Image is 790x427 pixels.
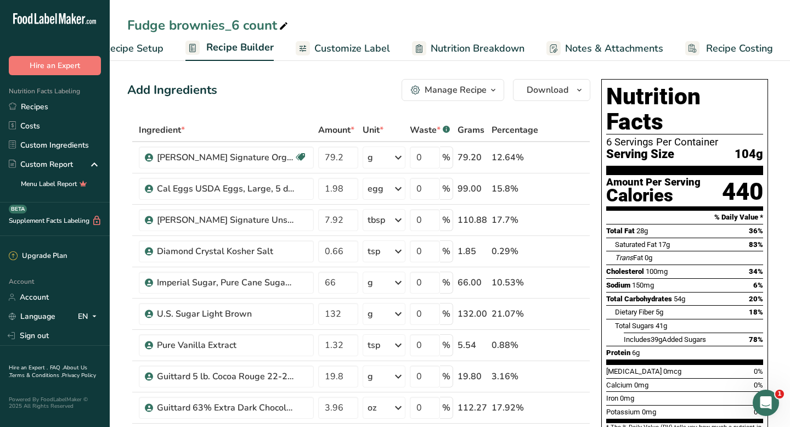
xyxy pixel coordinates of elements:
div: 110.88 [458,214,487,227]
span: Recipe Costing [706,41,773,56]
span: 39g [651,335,662,344]
i: Trans [615,254,633,262]
div: tsp [368,339,380,352]
span: 41g [656,322,667,330]
span: 5g [656,308,663,316]
span: Total Sugars [615,322,654,330]
div: 21.07% [492,307,538,321]
div: EN [78,310,101,323]
a: Recipe Costing [685,36,773,61]
div: Fudge brownies_6 count [127,15,290,35]
span: Ingredient [139,123,185,137]
span: 18% [749,308,763,316]
div: Add Ingredients [127,81,217,99]
div: Custom Report [9,159,73,170]
a: Notes & Attachments [546,36,663,61]
div: 12.64% [492,151,538,164]
button: Download [513,79,590,101]
span: 28g [636,227,648,235]
span: 54g [674,295,685,303]
span: 6% [753,281,763,289]
span: Recipe Builder [206,40,274,55]
a: Nutrition Breakdown [412,36,524,61]
span: Potassium [606,408,640,416]
span: Amount [318,123,354,137]
h1: Nutrition Facts [606,84,763,134]
div: Pure Vanilla Extract [157,339,294,352]
div: Guittard 5 lb. Cocoa Rouge 22-24% Fat Dutched Cocoa Powder [157,370,294,383]
div: g [368,370,373,383]
span: Customize Label [314,41,390,56]
span: 0mg [642,408,656,416]
span: 34% [749,267,763,276]
span: Total Carbohydrates [606,295,672,303]
div: 17.92% [492,401,538,414]
span: Dietary Fiber [615,308,654,316]
span: 0g [645,254,652,262]
a: Language [9,307,55,326]
div: U.S. Sugar Light Brown [157,307,294,321]
div: Calories [606,188,701,204]
a: Recipe Builder [185,35,274,61]
span: 1 [775,390,784,398]
div: 15.8% [492,182,538,195]
div: tbsp [368,214,385,227]
span: Cholesterol [606,267,644,276]
span: 150mg [632,281,654,289]
span: 17g [658,240,670,249]
div: 99.00 [458,182,487,195]
div: Diamond Crystal Kosher Salt [157,245,294,258]
span: Calcium [606,381,633,389]
div: 10.53% [492,276,538,289]
div: 66.00 [458,276,487,289]
span: Recipe Setup [104,41,163,56]
div: Imperial Sugar, Pure Cane Sugar, Granulated [157,276,294,289]
iframe: Intercom live chat [753,390,779,416]
span: Total Fat [606,227,635,235]
div: g [368,276,373,289]
div: 0.29% [492,245,538,258]
span: Download [527,83,568,97]
div: 19.80 [458,370,487,383]
div: 0.88% [492,339,538,352]
div: g [368,151,373,164]
a: About Us . [9,364,87,379]
div: [PERSON_NAME] Signature Unsalted Sweet Cream Butter [157,214,294,227]
span: 83% [749,240,763,249]
div: oz [368,401,376,414]
div: Guittard 63% Extra Dark Chocolate Baking Chips [157,401,294,414]
span: Includes Added Sugars [624,335,706,344]
a: FAQ . [50,364,63,372]
span: 20% [749,295,763,303]
span: 0mg [620,394,634,402]
div: Cal Eggs USDA Eggs, Large, 5 dozen-count [157,182,294,195]
span: Fat [615,254,643,262]
button: Manage Recipe [402,79,504,101]
span: Grams [458,123,484,137]
div: 6 Servings Per Container [606,137,763,148]
div: Amount Per Serving [606,177,701,188]
div: [PERSON_NAME] Signature Organic Unbleached All Purpose Flour [157,151,294,164]
div: 5.54 [458,339,487,352]
span: 6g [632,349,640,357]
div: 3.16% [492,370,538,383]
span: 36% [749,227,763,235]
a: Privacy Policy [62,372,96,379]
a: Recipe Setup [83,36,163,61]
span: Percentage [492,123,538,137]
a: Customize Label [296,36,390,61]
span: Protein [606,349,630,357]
div: egg [368,182,383,195]
div: 440 [722,177,763,206]
div: g [368,307,373,321]
span: 78% [749,335,763,344]
a: Terms & Conditions . [9,372,62,379]
span: Iron [606,394,618,402]
div: 132.00 [458,307,487,321]
div: BETA [9,205,27,214]
span: 104g [735,148,763,161]
div: Powered By FoodLabelMaker © 2025 All Rights Reserved [9,396,101,409]
span: Unit [363,123,383,137]
span: 0mg [634,381,648,389]
span: 0mcg [663,367,681,375]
